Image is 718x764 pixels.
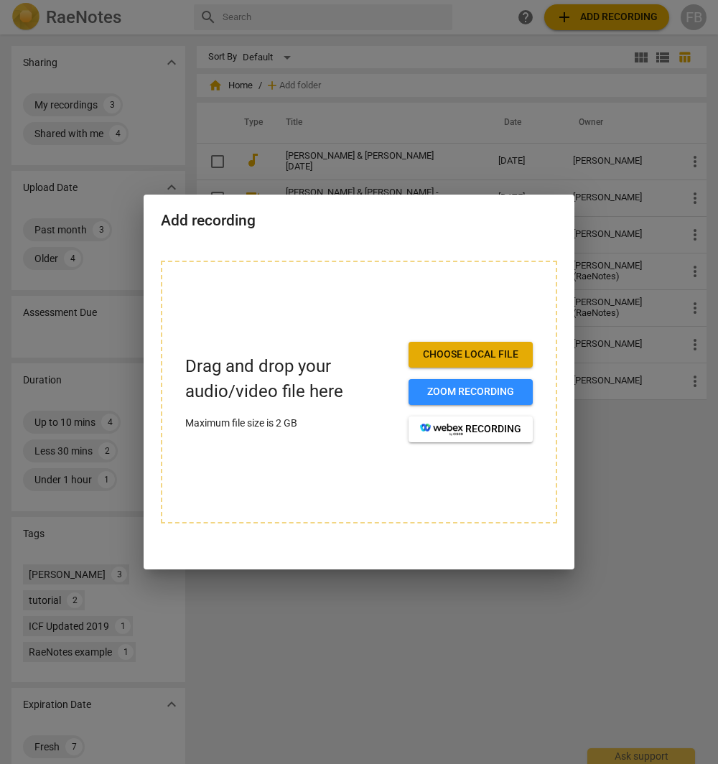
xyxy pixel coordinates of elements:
[409,342,533,368] button: Choose local file
[161,212,557,230] h2: Add recording
[409,379,533,405] button: Zoom recording
[420,348,521,362] span: Choose local file
[409,416,533,442] button: recording
[185,416,397,431] p: Maximum file size is 2 GB
[420,422,521,437] span: recording
[420,385,521,399] span: Zoom recording
[185,354,397,404] p: Drag and drop your audio/video file here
